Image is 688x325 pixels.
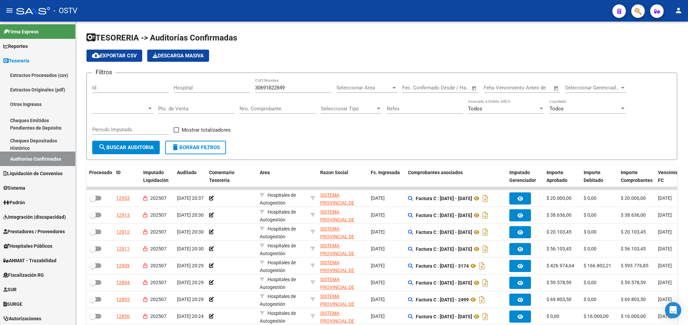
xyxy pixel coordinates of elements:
span: [DATE] [658,297,672,302]
span: Hospitales de Autogestión [260,192,296,206]
datatable-header-cell: Importe Debitado [581,165,618,188]
span: $ 38.636,00 [546,212,571,218]
span: [DATE] 20:29 [177,280,204,285]
span: TESORERIA -> Auditorías Confirmadas [86,33,237,43]
span: $ 20.000,00 [546,195,571,201]
span: Comprobantes asociados [408,170,463,175]
span: SISTEMA PROVINCIAL DE SALUD [320,226,354,247]
span: [DATE] [658,212,672,218]
span: Seleccionar Area [336,85,391,91]
span: Hospitales de Autogestión [260,294,296,307]
app-download-masive: Descarga masiva de comprobantes (adjuntos) [147,50,209,62]
span: [DATE] [658,263,672,268]
mat-icon: person [674,6,683,15]
span: Integración (discapacidad) [3,213,66,221]
input: Start date [402,85,424,91]
span: [DATE] [371,314,385,319]
span: $ 166.802,21 [584,263,611,268]
span: ID [116,170,121,175]
span: $ 20.103,45 [621,229,646,235]
span: $ 0,00 [584,229,596,235]
mat-icon: cloud_download [92,51,100,59]
div: 12909 [116,262,130,270]
datatable-header-cell: Imputado Gerenciador [507,165,544,188]
span: [DATE] [658,314,672,319]
strong: Factura C : [DATE] - 3174 [416,263,469,269]
span: 202507 [150,280,167,285]
span: Auditado [177,170,197,175]
span: Hospitales de Autogestión [260,310,296,324]
span: Hospitales de Autogestión [260,209,296,222]
span: $ 16.000,00 [584,314,609,319]
span: Sistema [3,184,25,192]
strong: Factura C : [DATE] - [DATE] [416,314,472,319]
span: Prestadores / Proveedores [3,228,65,235]
span: SURGE [3,300,22,308]
span: $ 56.103,45 [621,246,646,251]
span: [DATE] [658,229,672,235]
span: $ 20.103,45 [546,229,571,235]
span: SISTEMA PROVINCIAL DE SALUD [320,260,354,281]
span: Procesado [89,170,112,175]
span: Borrar Filtros [171,144,220,151]
span: [DATE] [371,229,385,235]
span: $ 0,00 [584,195,596,201]
span: [DATE] [658,195,672,201]
span: Autorizaciones [3,315,41,322]
span: $ 59.578,59 [621,280,646,285]
datatable-header-cell: Area [257,165,308,188]
datatable-header-cell: ID [113,165,141,188]
div: 12912 [116,228,130,236]
span: Fc. Ingresada [371,170,400,175]
span: 202507 [150,246,167,251]
i: Descargar documento [481,227,490,238]
datatable-header-cell: Imputado Liquidación [141,165,174,188]
i: Descargar documento [478,294,486,305]
span: Tesorería [3,57,29,64]
div: 12953 [116,194,130,202]
mat-icon: delete [171,143,179,151]
div: - 30691822849 [320,276,365,290]
i: Descargar documento [481,210,490,221]
span: Vencimiento FC [658,170,685,183]
span: Seleccionar Tipo [321,106,376,112]
strong: Factura C : [DATE] - [DATE] [416,196,472,201]
span: 202507 [150,195,167,201]
span: SISTEMA PROVINCIAL DE SALUD [320,209,354,230]
span: Mostrar totalizadores [182,126,231,134]
span: [DATE] [371,212,385,218]
span: Buscar Auditoria [98,144,154,151]
span: [DATE] [658,246,672,251]
span: 202507 [150,212,167,218]
span: [DATE] [371,297,385,302]
span: SISTEMA PROVINCIAL DE SALUD [320,192,354,213]
div: - 30691822849 [320,293,365,307]
span: Reportes [3,43,28,50]
datatable-header-cell: Auditado [174,165,206,188]
span: - OSTV [53,3,77,18]
span: [DATE] 20:30 [177,246,204,251]
datatable-header-cell: Comprobantes asociados [405,165,507,188]
div: - 30691822849 [320,191,365,206]
i: Descargar documento [481,244,490,254]
span: $ 593.776,85 [621,263,648,268]
span: Liquidación de Convenios [3,170,62,177]
i: Descargar documento [481,277,490,288]
button: Open calendar [553,84,560,92]
span: Firma Express [3,28,39,35]
span: Padrón [3,199,25,206]
span: Hospitales de Autogestión [260,243,296,256]
span: Seleccionar Gerenciador [565,85,620,91]
span: Importe Aprobado [546,170,567,183]
datatable-header-cell: Procesado [86,165,113,188]
span: 202507 [150,263,167,268]
span: Todos [550,106,564,112]
strong: Factura C : [DATE] - [DATE] [416,280,472,286]
datatable-header-cell: Razon Social [317,165,368,188]
span: Descarga Masiva [153,53,204,59]
span: Hospitales de Autogestión [260,226,296,239]
span: SISTEMA PROVINCIAL DE SALUD [320,277,354,298]
i: Descargar documento [481,193,490,204]
datatable-header-cell: Fc. Ingresada [368,165,405,188]
span: $ 56.103,45 [546,246,571,251]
